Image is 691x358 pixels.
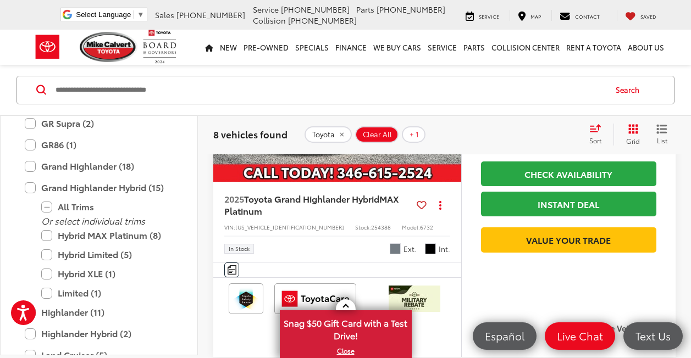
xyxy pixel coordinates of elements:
label: All Trims [41,198,173,217]
a: Live Chat [545,322,615,350]
a: WE BUY CARS [370,30,424,65]
span: Español [479,329,530,343]
img: Toyota Safety Sense Mike Calvert Toyota Houston TX [231,286,261,312]
a: About Us [624,30,667,65]
span: Model: [402,223,420,231]
img: /static/brand-toyota/National_Assets/toyota-military-rebate.jpeg?height=48 [389,286,440,312]
a: Español [473,322,537,350]
span: Grid [626,136,640,146]
label: Grand Highlander Hybrid (15) [25,178,173,198]
label: GR Supra (2) [25,114,173,133]
button: Select sort value [584,124,613,146]
span: [PHONE_NUMBER] [281,4,350,15]
span: 2025 [224,192,244,205]
input: Search by Make, Model, or Keyword [54,77,605,103]
span: ​ [134,10,134,19]
span: ▼ [137,10,144,19]
label: Compare Vehicle [578,323,665,334]
span: Live Chat [551,329,609,343]
a: Finance [332,30,370,65]
span: dropdown dots [439,200,441,209]
label: Grand Highlander (18) [25,157,173,176]
a: My Saved Vehicles [617,10,665,21]
span: Collision [253,15,286,26]
span: Select Language [76,10,131,19]
a: Collision Center [488,30,563,65]
i: Or select individual trims [41,215,145,227]
label: Hybrid Limited (5) [41,245,173,265]
span: 6732 [420,223,433,231]
a: Check Availability [481,161,656,186]
span: Ext. [403,244,417,254]
button: Search [605,76,655,104]
a: Text Us [623,322,683,350]
img: Mike Calvert Toyota [80,32,138,62]
label: Highlander Hybrid (2) [25,325,173,344]
span: + 1 [410,130,419,139]
button: remove Toyota [305,126,352,143]
a: Parts [460,30,488,65]
a: Select Language​ [76,10,144,19]
span: [US_VEHICLE_IDENTIFICATION_NUMBER] [235,223,344,231]
span: Text Us [630,329,676,343]
span: Int. [439,244,450,254]
span: Service [253,4,279,15]
a: Service [424,30,460,65]
button: List View [648,124,676,146]
a: New [217,30,240,65]
span: Stock: [355,223,371,231]
a: Rent a Toyota [563,30,624,65]
span: Snag $50 Gift Card with a Test Drive! [281,311,411,345]
button: Clear All [355,126,399,143]
img: Comments [228,265,236,275]
button: Actions [431,195,450,215]
a: Instant Deal [481,192,656,216]
span: [PHONE_NUMBER] [288,15,357,26]
a: Service [457,10,507,21]
a: Contact [551,10,608,21]
span: List [656,136,667,145]
a: Map [510,10,549,21]
label: Highlander (11) [25,303,173,322]
span: [PHONE_NUMBER] [377,4,445,15]
span: Toyota [312,130,335,139]
a: Specials [292,30,332,65]
span: 8 vehicles found [213,127,288,141]
span: Map [530,13,541,20]
span: [PHONE_NUMBER] [176,9,245,20]
span: In Stock [229,246,250,251]
span: Toyota Grand Highlander Hybrid [244,192,379,205]
span: Black Leather And Ultrasuede® [425,243,436,254]
a: Home [202,30,217,65]
label: Limited (1) [41,284,173,303]
span: Parts [356,4,374,15]
button: Grid View [613,124,648,146]
label: Hybrid XLE (1) [41,265,173,284]
img: ToyotaCare Mike Calvert Toyota Houston TX [277,286,354,312]
a: Pre-Owned [240,30,292,65]
img: Toyota [27,29,68,65]
span: Service [479,13,499,20]
span: Cement [390,243,401,254]
button: Comments [224,262,239,277]
a: Value Your Trade [481,227,656,252]
span: Contact [575,13,600,20]
label: GR86 (1) [25,136,173,155]
label: Hybrid MAX Platinum (8) [41,226,173,245]
span: VIN: [224,223,235,231]
span: 254388 [371,223,391,231]
span: Sales [155,9,174,20]
a: 2025Toyota Grand Highlander HybridMAX Platinum [224,193,412,217]
span: Clear All [363,130,392,139]
span: Sort [589,136,601,145]
span: Saved [640,13,656,20]
button: + 1 [402,126,425,143]
span: MAX Platinum [224,192,399,217]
